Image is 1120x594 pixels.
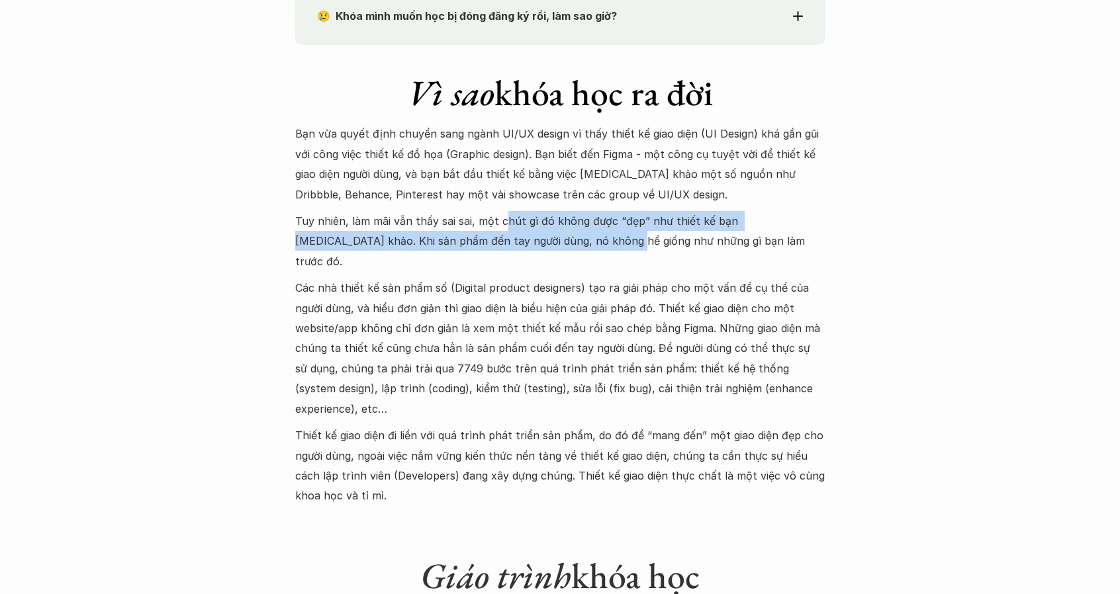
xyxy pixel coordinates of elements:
[295,124,825,204] p: Bạn vừa quyết định chuyển sang ngành UI/UX design vì thấy thiết kế giao diện (UI Design) khá gần ...
[295,211,825,271] p: Tuy nhiên, làm mãi vẫn thấy sai sai, một chút gì đó không được “đẹp” như thiết kế bạn [MEDICAL_DA...
[408,69,494,116] em: Vì sao
[317,9,617,22] strong: 😢 Khóa mình muốn học bị đóng đăng ký rồi, làm sao giờ?
[295,71,825,114] h1: khóa học ra đời
[295,278,825,419] p: Các nhà thiết kế sản phẩm số (Digital product designers) tạo ra giải pháp cho một vấn đề cụ thể c...
[295,425,825,506] p: Thiết kế giao diện đi liền với quá trình phát triển sản phẩm, do đó để “mang đến” một giao diện đ...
